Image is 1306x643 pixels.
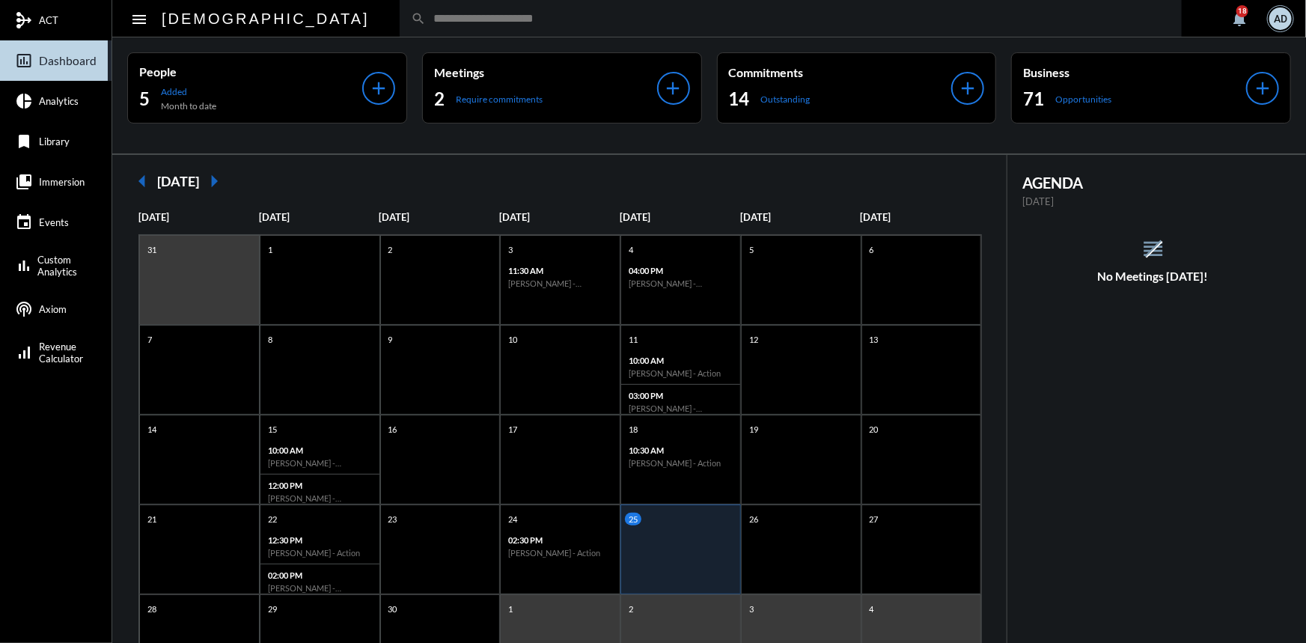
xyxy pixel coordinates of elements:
[499,211,620,223] p: [DATE]
[625,423,641,436] p: 18
[264,423,281,436] p: 15
[385,423,401,436] p: 16
[268,535,372,545] p: 12:30 PM
[124,4,154,34] button: Toggle sidenav
[385,603,401,615] p: 30
[385,333,397,346] p: 9
[268,570,372,580] p: 02:00 PM
[144,243,160,256] p: 31
[629,445,733,455] p: 10:30 AM
[729,65,952,79] p: Commitments
[866,243,878,256] p: 6
[745,243,757,256] p: 5
[15,52,33,70] mat-icon: insert_chart_outlined
[629,403,733,413] h6: [PERSON_NAME] - Investment
[162,7,370,31] h2: [DEMOGRAPHIC_DATA]
[264,603,281,615] p: 29
[144,603,160,615] p: 28
[629,356,733,365] p: 10:00 AM
[161,86,216,97] p: Added
[15,92,33,110] mat-icon: pie_chart
[629,368,733,378] h6: [PERSON_NAME] - Action
[504,513,521,525] p: 24
[866,603,878,615] p: 4
[745,603,757,615] p: 3
[866,513,882,525] p: 27
[625,603,637,615] p: 2
[139,64,362,79] p: People
[264,333,276,346] p: 8
[434,87,445,111] h2: 2
[39,95,79,107] span: Analytics
[144,513,160,525] p: 21
[761,94,811,105] p: Outstanding
[268,481,372,490] p: 12:00 PM
[663,78,684,99] mat-icon: add
[745,423,762,436] p: 19
[15,300,33,318] mat-icon: podcasts
[1141,237,1165,261] mat-icon: reorder
[15,213,33,231] mat-icon: event
[37,254,108,278] span: Custom Analytics
[139,87,150,111] h2: 5
[745,333,762,346] p: 12
[39,341,83,365] span: Revenue Calculator
[508,548,612,558] h6: [PERSON_NAME] - Action
[1269,7,1292,30] div: AD
[866,333,882,346] p: 13
[368,78,389,99] mat-icon: add
[729,87,750,111] h2: 14
[264,513,281,525] p: 22
[39,135,70,147] span: Library
[199,166,229,196] mat-icon: arrow_right
[39,176,85,188] span: Immersion
[264,243,276,256] p: 1
[15,344,33,362] mat-icon: signal_cellular_alt
[138,211,259,223] p: [DATE]
[268,493,372,503] h6: [PERSON_NAME] - Relationship
[39,303,67,315] span: Axiom
[1236,5,1248,17] div: 18
[629,391,733,400] p: 03:00 PM
[39,14,58,26] span: ACT
[268,445,372,455] p: 10:00 AM
[385,513,401,525] p: 23
[379,211,500,223] p: [DATE]
[1023,87,1044,111] h2: 71
[957,78,978,99] mat-icon: add
[866,423,882,436] p: 20
[629,278,733,288] h6: [PERSON_NAME] - Relationship
[39,54,97,67] span: Dashboard
[130,10,148,28] mat-icon: Side nav toggle icon
[629,266,733,275] p: 04:00 PM
[15,132,33,150] mat-icon: bookmark
[504,603,516,615] p: 1
[861,211,981,223] p: [DATE]
[625,243,637,256] p: 4
[144,423,160,436] p: 14
[1022,174,1284,192] h2: AGENDA
[1022,195,1284,207] p: [DATE]
[625,333,641,346] p: 11
[740,211,861,223] p: [DATE]
[1055,94,1111,105] p: Opportunities
[456,94,543,105] p: Require commitments
[161,100,216,112] p: Month to date
[508,535,612,545] p: 02:30 PM
[15,257,31,275] mat-icon: bar_chart
[15,11,33,29] mat-icon: mediation
[268,583,372,593] h6: [PERSON_NAME] - Relationship
[504,423,521,436] p: 17
[504,333,521,346] p: 10
[385,243,397,256] p: 2
[1007,269,1299,283] h5: No Meetings [DATE]!
[620,211,740,223] p: [DATE]
[745,513,762,525] p: 26
[144,333,156,346] p: 7
[268,548,372,558] h6: [PERSON_NAME] - Action
[504,243,516,256] p: 3
[434,65,657,79] p: Meetings
[508,278,612,288] h6: [PERSON_NAME] - Relationship
[625,513,641,525] p: 25
[1230,10,1248,28] mat-icon: notifications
